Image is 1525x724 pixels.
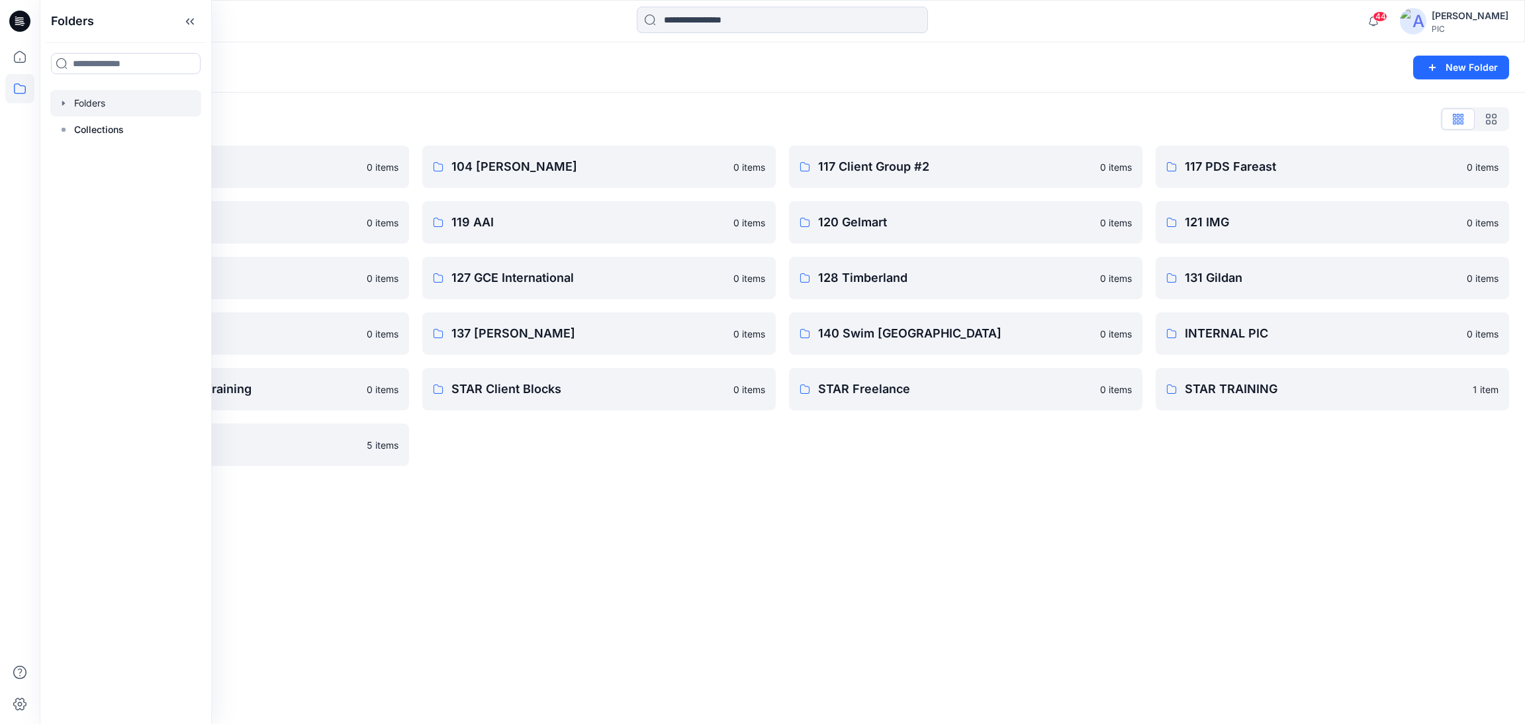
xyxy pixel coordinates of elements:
p: 0 items [367,160,398,174]
p: 131 Gildan [1185,269,1459,287]
a: INTERNAL PIC0 items [1156,312,1509,355]
a: STAR Uploads5 items [56,424,409,466]
div: PIC [1432,24,1508,34]
a: 119 AAI0 items [422,201,776,244]
a: 128 Timberland0 items [789,257,1142,299]
p: 0 items [733,216,765,230]
p: 104 [PERSON_NAME] [451,158,725,176]
p: INTERNAL PIC [1185,324,1459,343]
p: 0 items [1100,271,1132,285]
p: 0 items [733,383,765,396]
p: 120 Gelmart [818,213,1092,232]
img: avatar [1400,8,1426,34]
p: STAR TRAINING [1185,380,1465,398]
p: 117 PDS Fareast [1185,158,1459,176]
p: 136 Client Group [85,324,359,343]
p: 137 [PERSON_NAME] [451,324,725,343]
button: New Folder [1413,56,1509,79]
a: STAR TRAINING1 item [1156,368,1509,410]
p: STAR Client Blocks [451,380,725,398]
p: 140 Swim [GEOGRAPHIC_DATA] [818,324,1092,343]
a: STAR Client Blocks0 items [422,368,776,410]
a: 140 Swim [GEOGRAPHIC_DATA]0 items [789,312,1142,355]
div: [PERSON_NAME] [1432,8,1508,24]
p: 121 IMG Client Group [85,269,359,287]
p: 0 items [1467,160,1499,174]
p: 0 items [367,271,398,285]
p: 0 items [1467,216,1499,230]
p: 128 Timberland [818,269,1092,287]
p: PIC Team Stylezone Training [85,380,359,398]
p: 0 items [1100,327,1132,341]
p: Collections [74,122,124,138]
p: 0 items [1467,271,1499,285]
a: 117 PDS Fareast0 items [1156,146,1509,188]
a: 137 [PERSON_NAME]0 items [422,312,776,355]
a: 121 IMG0 items [1156,201,1509,244]
a: 120 Gelmart0 items [789,201,1142,244]
span: 44 [1373,11,1387,22]
p: 0 items [1100,383,1132,396]
p: 0 items [1100,216,1132,230]
p: 103 HIS International [85,158,359,176]
p: STAR Uploads [85,435,359,454]
p: 117 Client Group #2 [818,158,1092,176]
a: 104 [PERSON_NAME]0 items [422,146,776,188]
a: 117 Client Group #20 items [789,146,1142,188]
p: 0 items [1467,327,1499,341]
p: 0 items [733,160,765,174]
a: 127 GCE International0 items [422,257,776,299]
p: 0 items [367,216,398,230]
p: 0 items [733,271,765,285]
p: 121 IMG [1185,213,1459,232]
a: 121 IMG Client Group0 items [56,257,409,299]
a: 118 Add Black0 items [56,201,409,244]
p: 118 Add Black [85,213,359,232]
p: 0 items [367,383,398,396]
p: 127 GCE International [451,269,725,287]
p: 119 AAI [451,213,725,232]
p: 0 items [733,327,765,341]
a: STAR Freelance0 items [789,368,1142,410]
p: STAR Freelance [818,380,1092,398]
a: PIC Team Stylezone Training0 items [56,368,409,410]
p: 1 item [1473,383,1499,396]
p: 0 items [367,327,398,341]
p: 0 items [1100,160,1132,174]
p: 5 items [367,438,398,452]
a: 103 HIS International0 items [56,146,409,188]
a: 136 Client Group0 items [56,312,409,355]
a: 131 Gildan0 items [1156,257,1509,299]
